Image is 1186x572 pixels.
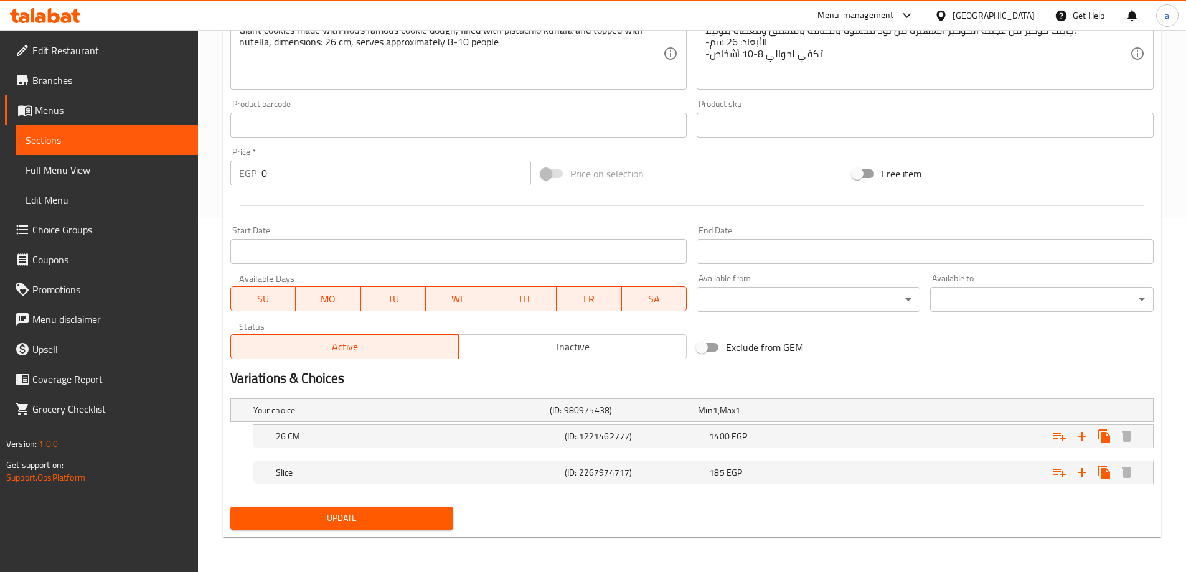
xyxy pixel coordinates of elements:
h5: 26 CM [276,430,560,443]
h5: Slice [276,466,560,479]
button: Add new choice [1071,425,1093,448]
span: Exclude from GEM [726,340,803,355]
h5: (ID: 1221462777) [565,430,704,443]
span: Choice Groups [32,222,188,237]
span: 1 [713,402,718,418]
div: ​ [930,287,1154,312]
div: , [698,404,841,416]
span: 1.0.0 [39,436,58,452]
a: Promotions [5,274,198,304]
div: [GEOGRAPHIC_DATA] [953,9,1035,22]
button: Clone new choice [1093,461,1116,484]
div: Expand [231,399,1153,421]
input: Please enter price [261,161,532,185]
a: Upsell [5,334,198,364]
h2: Variations & Choices [230,369,1154,388]
span: TU [366,290,421,308]
button: Inactive [458,334,687,359]
span: MO [301,290,356,308]
span: Update [240,510,444,526]
a: Menu disclaimer [5,304,198,334]
button: Add new choice [1071,461,1093,484]
button: Add choice group [1048,425,1071,448]
span: Active [236,338,454,356]
span: 1 [735,402,740,418]
button: MO [296,286,361,311]
span: FR [562,290,617,308]
a: Edit Restaurant [5,35,198,65]
a: Grocery Checklist [5,394,198,424]
button: Active [230,334,459,359]
h5: (ID: 980975438) [550,404,693,416]
span: 185 [709,464,724,481]
span: Coverage Report [32,372,188,387]
span: a [1165,9,1169,22]
span: Min [698,402,712,418]
button: Delete Slice [1116,461,1138,484]
span: Price on selection [570,166,644,181]
span: Full Menu View [26,162,188,177]
span: Grocery Checklist [32,401,188,416]
a: Edit Menu [16,185,198,215]
span: Branches [32,73,188,88]
a: Support.OpsPlatform [6,469,85,485]
span: Max [720,402,735,418]
span: SU [236,290,291,308]
button: SU [230,286,296,311]
div: ​ [697,287,920,312]
textarea: چاينت كوكيز من عجينة الكوكيز الشهيرة من نود محشوة بالكنافة بالفستق ومغطاة بنوتيلا! -الأبعاد: 26 س... [705,24,1130,83]
h5: (ID: 2267974717) [565,466,704,479]
button: TU [361,286,426,311]
input: Please enter product barcode [230,113,687,138]
span: Free item [882,166,921,181]
span: Coupons [32,252,188,267]
a: Coverage Report [5,364,198,394]
input: Please enter product sku [697,113,1154,138]
span: Menus [35,103,188,118]
span: WE [431,290,486,308]
a: Coupons [5,245,198,274]
button: FR [557,286,622,311]
span: EGP [727,464,742,481]
div: Expand [253,461,1153,484]
span: 1400 [709,428,730,444]
button: Update [230,507,454,530]
button: Add choice group [1048,461,1071,484]
h5: Your choice [253,404,545,416]
span: Upsell [32,342,188,357]
button: SA [622,286,687,311]
button: Delete 26 CM [1116,425,1138,448]
span: Sections [26,133,188,148]
textarea: Giant cookies made with nod's famous cookie dough, filled with pistachio kunafa and topped with n... [239,24,664,83]
a: Sections [16,125,198,155]
button: WE [426,286,491,311]
a: Branches [5,65,198,95]
span: EGP [732,428,747,444]
span: Promotions [32,282,188,297]
span: Version: [6,436,37,452]
button: Clone new choice [1093,425,1116,448]
p: EGP [239,166,256,181]
span: Edit Menu [26,192,188,207]
a: Choice Groups [5,215,198,245]
a: Menus [5,95,198,125]
span: TH [496,290,552,308]
div: Expand [253,425,1153,448]
span: Inactive [464,338,682,356]
span: Menu disclaimer [32,312,188,327]
span: SA [627,290,682,308]
button: TH [491,286,557,311]
span: Get support on: [6,457,64,473]
span: Edit Restaurant [32,43,188,58]
div: Menu-management [817,8,894,23]
a: Full Menu View [16,155,198,185]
